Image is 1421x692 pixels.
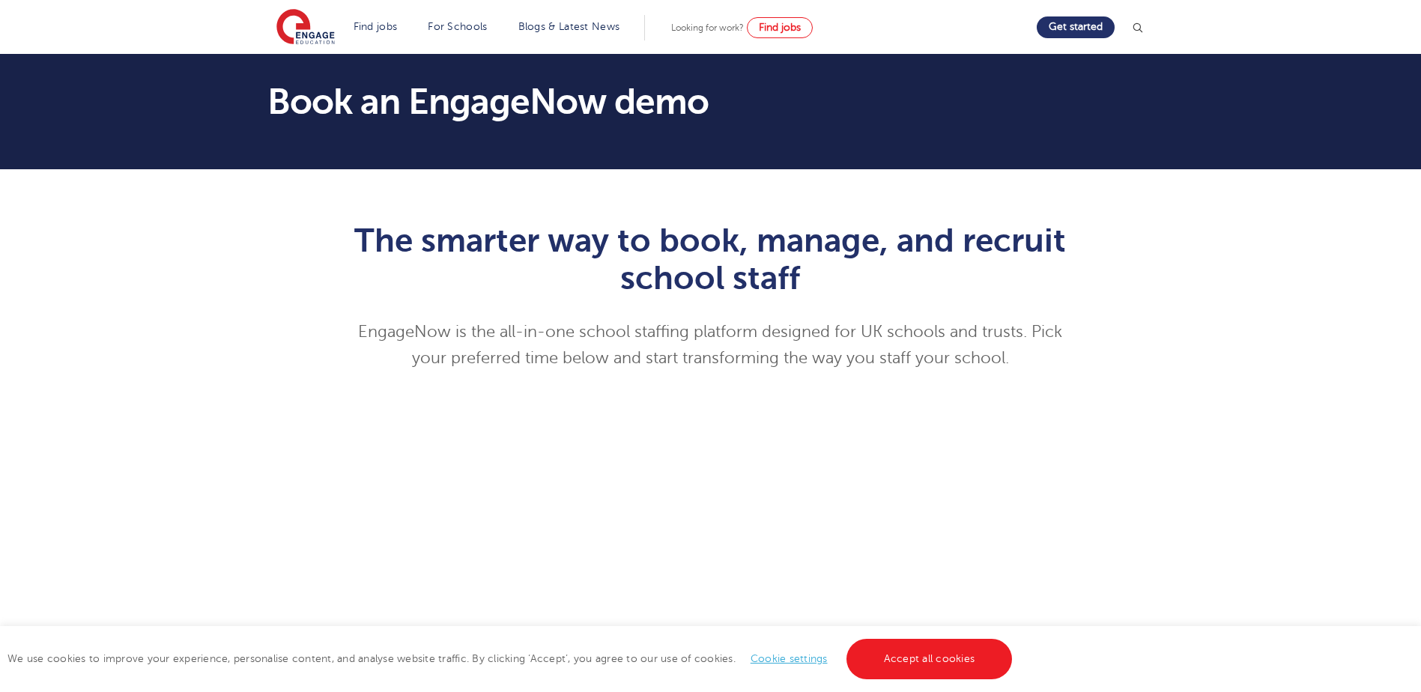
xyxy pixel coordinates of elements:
a: Cookie settings [751,653,828,664]
a: Get started [1037,16,1115,38]
img: Engage Education [276,9,335,46]
h1: The smarter way to book, manage, and recruit school staff [343,222,1078,297]
span: Find jobs [759,22,801,33]
a: Find jobs [747,17,813,38]
h1: Book an EngageNow demo [267,84,851,120]
a: For Schools [428,21,487,32]
a: Find jobs [354,21,398,32]
a: Blogs & Latest News [518,21,620,32]
span: Looking for work? [671,22,744,33]
a: Accept all cookies [846,639,1013,679]
span: We use cookies to improve your experience, personalise content, and analyse website traffic. By c... [7,653,1016,664]
p: EngageNow is the all-in-one school staffing platform designed for UK schools and trusts. Pick you... [343,319,1078,371]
